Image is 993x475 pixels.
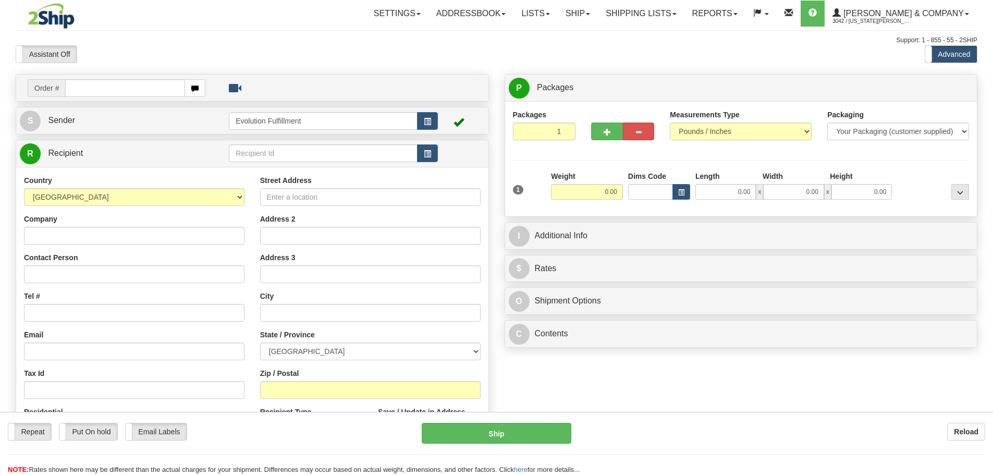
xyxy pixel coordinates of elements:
[509,78,530,99] span: P
[551,171,575,181] label: Weight
[827,109,864,120] label: Packaging
[24,291,40,301] label: Tel #
[509,225,974,247] a: IAdditional Info
[28,79,65,97] span: Order #
[509,226,530,247] span: I
[513,185,524,194] span: 1
[260,291,274,301] label: City
[841,9,964,18] span: [PERSON_NAME] & Company
[260,188,481,206] input: Enter a location
[8,466,29,473] span: NOTE:
[925,46,977,63] label: Advanced
[756,184,763,200] span: x
[428,1,514,27] a: Addressbook
[832,16,911,27] span: 3042 / [US_STATE][PERSON_NAME]
[830,171,853,181] label: Height
[514,466,528,473] a: here
[16,36,977,45] div: Support: 1 - 855 - 55 - 2SHIP
[670,109,740,120] label: Measurements Type
[969,184,992,290] iframe: chat widget
[422,423,571,444] button: Ship
[16,46,77,63] label: Assistant Off
[763,171,783,181] label: Width
[558,1,598,27] a: Ship
[684,1,745,27] a: Reports
[260,368,299,379] label: Zip / Postal
[378,407,480,428] label: Save / Update in Address Book
[20,111,41,131] span: S
[16,3,87,29] img: logo3042.jpg
[8,423,51,440] label: Repeat
[20,143,41,164] span: R
[24,214,57,224] label: Company
[509,77,974,99] a: P Packages
[24,330,43,340] label: Email
[260,252,296,263] label: Address 3
[229,144,418,162] input: Recipient Id
[509,291,530,312] span: O
[509,323,974,345] a: CContents
[695,171,720,181] label: Length
[48,116,75,125] span: Sender
[509,258,530,279] span: $
[628,171,666,181] label: Dims Code
[947,423,985,441] button: Reload
[24,175,52,186] label: Country
[509,258,974,279] a: $Rates
[24,252,78,263] label: Contact Person
[260,330,315,340] label: State / Province
[825,1,977,27] a: [PERSON_NAME] & Company 3042 / [US_STATE][PERSON_NAME]
[954,428,978,436] b: Reload
[824,184,831,200] span: x
[24,407,63,417] label: Residential
[509,324,530,345] span: C
[126,423,187,440] label: Email Labels
[24,368,44,379] label: Tax Id
[260,214,296,224] label: Address 2
[260,175,312,186] label: Street Address
[598,1,684,27] a: Shipping lists
[229,112,418,130] input: Sender Id
[260,407,312,417] label: Recipient Type
[951,184,969,200] div: ...
[513,109,547,120] label: Packages
[20,110,229,131] a: S Sender
[537,83,573,92] span: Packages
[513,1,557,27] a: Lists
[20,143,206,164] a: R Recipient
[59,423,117,440] label: Put On hold
[366,1,428,27] a: Settings
[48,149,83,157] span: Recipient
[509,290,974,312] a: OShipment Options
